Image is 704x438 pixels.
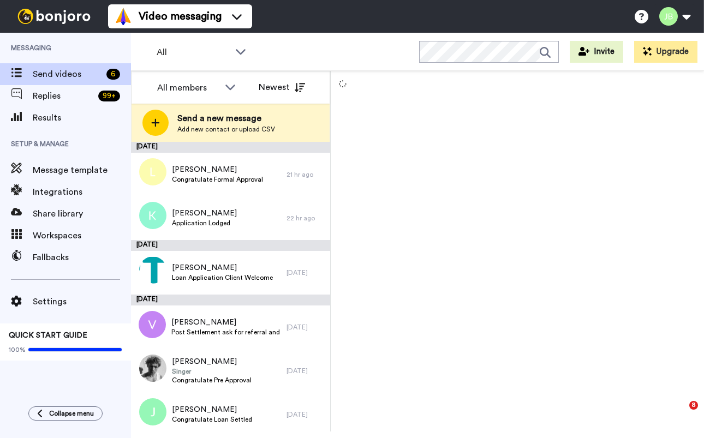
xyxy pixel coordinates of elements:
span: Congratulate Pre Approval [172,376,252,385]
span: [PERSON_NAME] [172,262,273,273]
button: Invite [570,41,623,63]
span: Application Lodged [172,219,237,227]
img: v.png [139,311,166,338]
span: Send videos [33,68,102,81]
div: [DATE] [131,295,330,305]
div: 21 hr ago [287,170,325,179]
span: Fallbacks [33,251,131,264]
div: [DATE] [131,142,330,153]
img: j.png [139,398,166,425]
img: l.png [139,158,166,185]
span: Congratulate Loan Settled [172,415,252,424]
div: [DATE] [287,410,325,419]
div: 99 + [98,91,120,101]
img: k.png [139,202,166,229]
span: Replies [33,89,94,103]
iframe: Intercom live chat [667,401,693,427]
span: Congratulate Formal Approval [172,175,263,184]
button: Collapse menu [28,406,103,421]
img: vm-color.svg [115,8,132,25]
span: Workspaces [33,229,131,242]
span: [PERSON_NAME] [172,208,237,219]
span: [PERSON_NAME] [172,164,263,175]
span: Post Settlement ask for referral and a google review [171,328,281,337]
button: Upgrade [634,41,697,63]
span: Results [33,111,131,124]
span: Send a new message [177,112,275,125]
span: [PERSON_NAME] [172,356,252,367]
span: Add new contact or upload CSV [177,125,275,134]
span: Settings [33,295,131,308]
span: All [157,46,230,59]
img: 3b2cdbf4-673d-4032-a2b2-4cc234b4f51c.jpg [139,355,166,382]
span: QUICK START GUIDE [9,332,87,339]
button: Newest [250,76,313,98]
img: bj-logo-header-white.svg [13,9,95,24]
span: 100% [9,345,26,354]
span: Message template [33,164,131,177]
span: [PERSON_NAME] [172,404,252,415]
div: 22 hr ago [287,214,325,223]
img: 30a971ed-da28-4d27-9d04-5bdfe7f20887.png [139,256,166,284]
span: Loan Application Client Welcome [172,273,273,282]
span: 8 [689,401,698,410]
span: Integrations [33,185,131,199]
span: Collapse menu [49,409,94,418]
span: Singer [172,367,252,376]
span: Video messaging [139,9,222,24]
div: [DATE] [287,367,325,375]
div: [DATE] [287,323,325,332]
span: Share library [33,207,131,220]
div: [DATE] [287,268,325,277]
div: All members [157,81,219,94]
span: [PERSON_NAME] [171,317,281,328]
div: [DATE] [131,240,330,251]
div: 6 [106,69,120,80]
